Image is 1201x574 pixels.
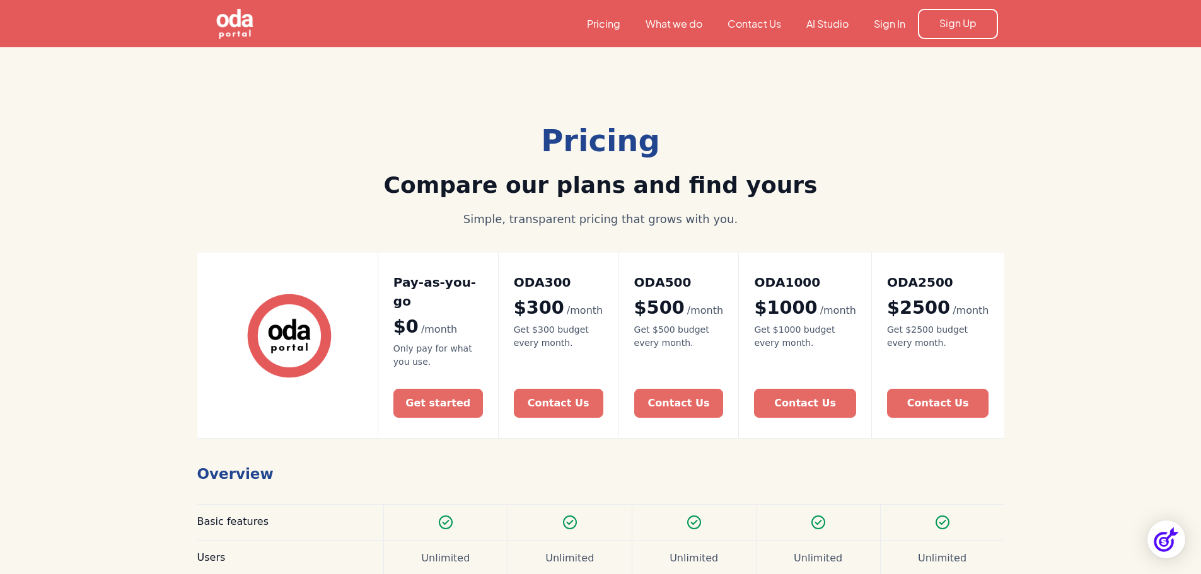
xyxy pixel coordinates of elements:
[567,304,603,316] span: /month
[754,273,856,292] h2: ODA1000
[359,210,843,227] div: Simple, transparent pricing that grows with you.
[918,551,966,566] div: Unlimited
[794,17,861,31] a: AI Studio
[204,8,323,40] a: home
[393,273,483,311] h2: Pay-as-you-go
[634,389,724,418] a: Contact Us
[514,297,603,319] div: $300
[393,316,483,338] div: $0
[545,551,594,566] div: Unlimited
[359,118,843,163] div: Pricing
[648,396,710,411] div: Contact Us
[754,389,856,418] a: Contact Us
[359,171,843,200] h2: Compare our plans and find yours
[687,304,723,316] span: /month
[887,297,989,319] div: $2500
[634,323,724,350] div: Get $500 budget every month.
[197,454,1004,488] h1: Overview
[754,323,856,350] div: Get $1000 budget every month.
[393,342,483,369] div: Only pay for what you use.
[918,9,998,39] a: Sign Up
[670,551,718,566] div: Unlimited
[953,304,989,316] span: /month
[754,297,856,319] div: $1000
[939,16,977,30] div: Sign Up
[715,17,794,31] a: Contact Us
[574,17,633,31] a: Pricing
[634,273,724,292] h2: ODA500
[514,323,603,350] div: Get $300 budget every month.
[528,396,589,411] div: Contact Us
[887,273,989,292] h2: ODA2500
[421,323,457,335] span: /month
[514,389,603,418] a: Contact Us
[393,389,483,418] a: Get started
[197,551,368,565] div: Users
[405,396,470,411] div: Get started
[820,304,856,316] span: /month
[887,323,989,350] div: Get $2500 budget every month.
[514,273,603,292] h2: ODA300
[774,396,836,411] div: Contact Us
[197,515,368,529] div: Basic features
[634,297,724,319] div: $500
[887,389,989,418] a: Contact Us
[794,551,842,566] div: Unlimited
[907,396,969,411] div: Contact Us
[861,17,918,31] a: Sign In
[633,17,715,31] a: What we do
[421,551,470,566] div: Unlimited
